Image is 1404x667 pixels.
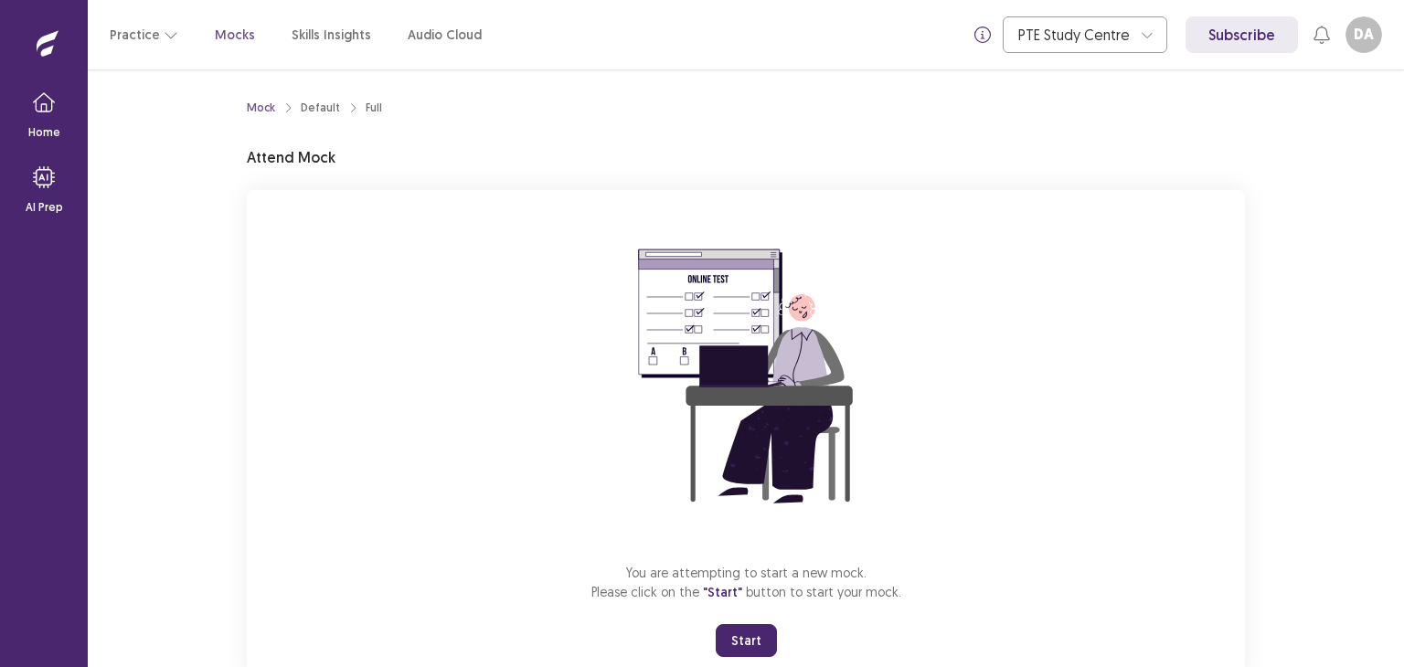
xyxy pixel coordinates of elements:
[26,199,63,216] p: AI Prep
[716,624,777,657] button: Start
[581,212,910,541] img: attend-mock
[1345,16,1382,53] button: DA
[110,18,178,51] button: Practice
[28,124,60,141] p: Home
[591,563,901,602] p: You are attempting to start a new mock. Please click on the button to start your mock.
[301,100,340,116] div: Default
[1186,16,1298,53] a: Subscribe
[1018,17,1132,52] div: PTE Study Centre
[292,26,371,45] a: Skills Insights
[247,146,335,168] p: Attend Mock
[408,26,482,45] a: Audio Cloud
[366,100,382,116] div: Full
[247,100,275,116] a: Mock
[215,26,255,45] a: Mocks
[966,18,999,51] button: info
[247,100,382,116] nav: breadcrumb
[703,584,742,600] span: "Start"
